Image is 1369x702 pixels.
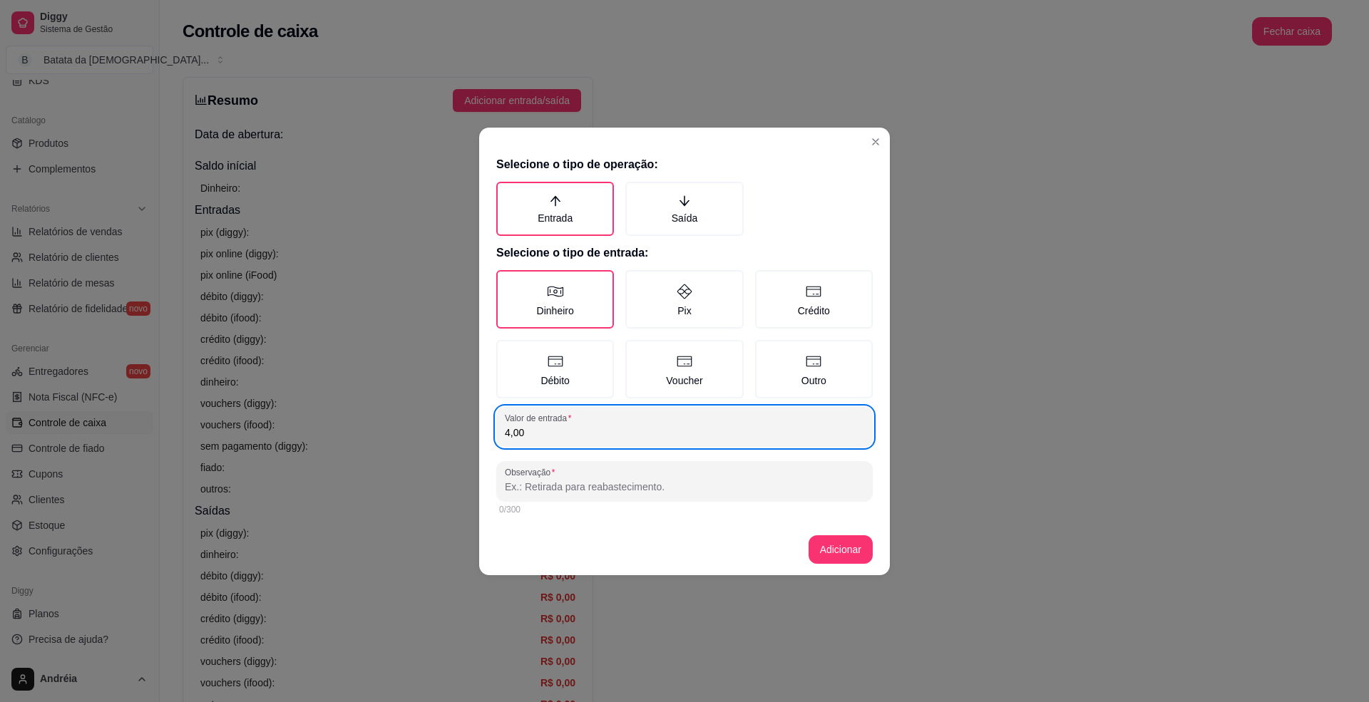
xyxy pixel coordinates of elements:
h2: Selecione o tipo de operação: [496,156,873,173]
label: Débito [496,340,614,398]
label: Dinheiro [496,270,614,329]
label: Crédito [755,270,873,329]
div: 0/300 [499,504,870,515]
button: Close [864,130,887,153]
label: Pix [625,270,743,329]
label: Entrada [496,182,614,236]
button: Adicionar [809,535,873,564]
label: Saída [625,182,743,236]
label: Outro [755,340,873,398]
label: Valor de entrada [505,412,576,424]
input: Valor de entrada [505,425,864,440]
span: arrow-down [678,195,691,207]
span: arrow-up [549,195,562,207]
h2: Selecione o tipo de entrada: [496,244,873,262]
input: Observação [505,480,864,494]
label: Voucher [625,340,743,398]
label: Observação [505,466,560,478]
